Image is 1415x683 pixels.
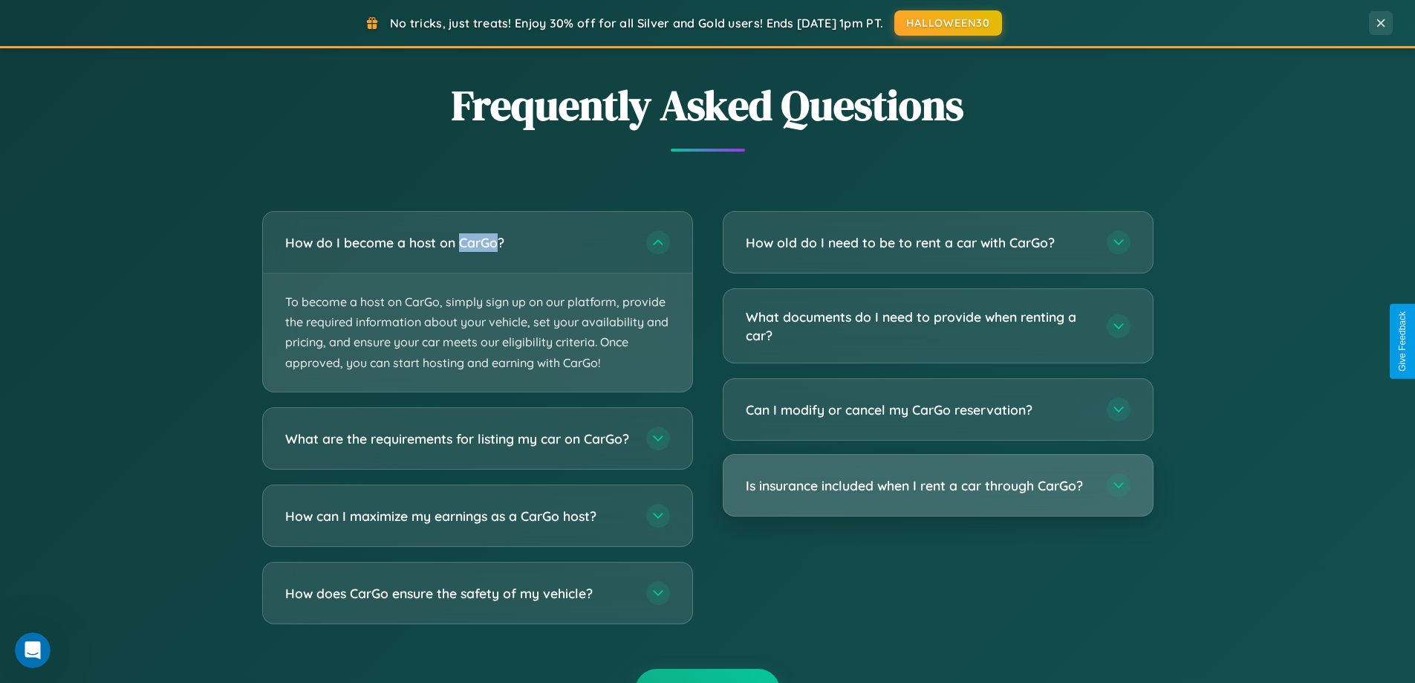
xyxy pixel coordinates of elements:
p: To become a host on CarGo, simply sign up on our platform, provide the required information about... [263,273,692,392]
h3: What are the requirements for listing my car on CarGo? [285,429,631,447]
iframe: Intercom live chat [15,632,51,668]
h3: What documents do I need to provide when renting a car? [746,308,1092,344]
h3: Can I modify or cancel my CarGo reservation? [746,401,1092,419]
div: Give Feedback [1397,311,1408,372]
h3: How can I maximize my earnings as a CarGo host? [285,506,631,525]
h2: Frequently Asked Questions [262,77,1154,134]
h3: Is insurance included when I rent a car through CarGo? [746,476,1092,495]
h3: How old do I need to be to rent a car with CarGo? [746,233,1092,252]
h3: How does CarGo ensure the safety of my vehicle? [285,583,631,602]
span: No tricks, just treats! Enjoy 30% off for all Silver and Gold users! Ends [DATE] 1pm PT. [390,16,883,30]
button: HALLOWEEN30 [894,10,1002,36]
h3: How do I become a host on CarGo? [285,233,631,252]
